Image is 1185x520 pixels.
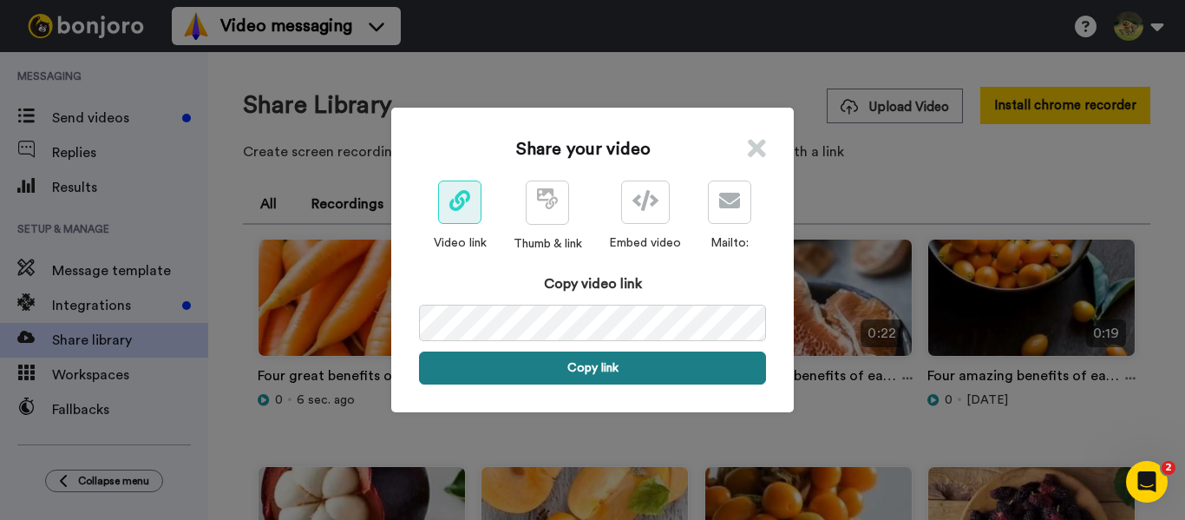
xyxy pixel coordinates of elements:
div: Thumb & link [514,235,582,253]
div: Copy video link [419,273,766,294]
iframe: Intercom live chat [1126,461,1168,503]
button: Copy link [419,352,766,385]
div: Embed video [609,234,681,252]
span: 2 [1162,461,1175,475]
h1: Share your video [516,137,651,161]
div: Mailto: [708,234,751,252]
